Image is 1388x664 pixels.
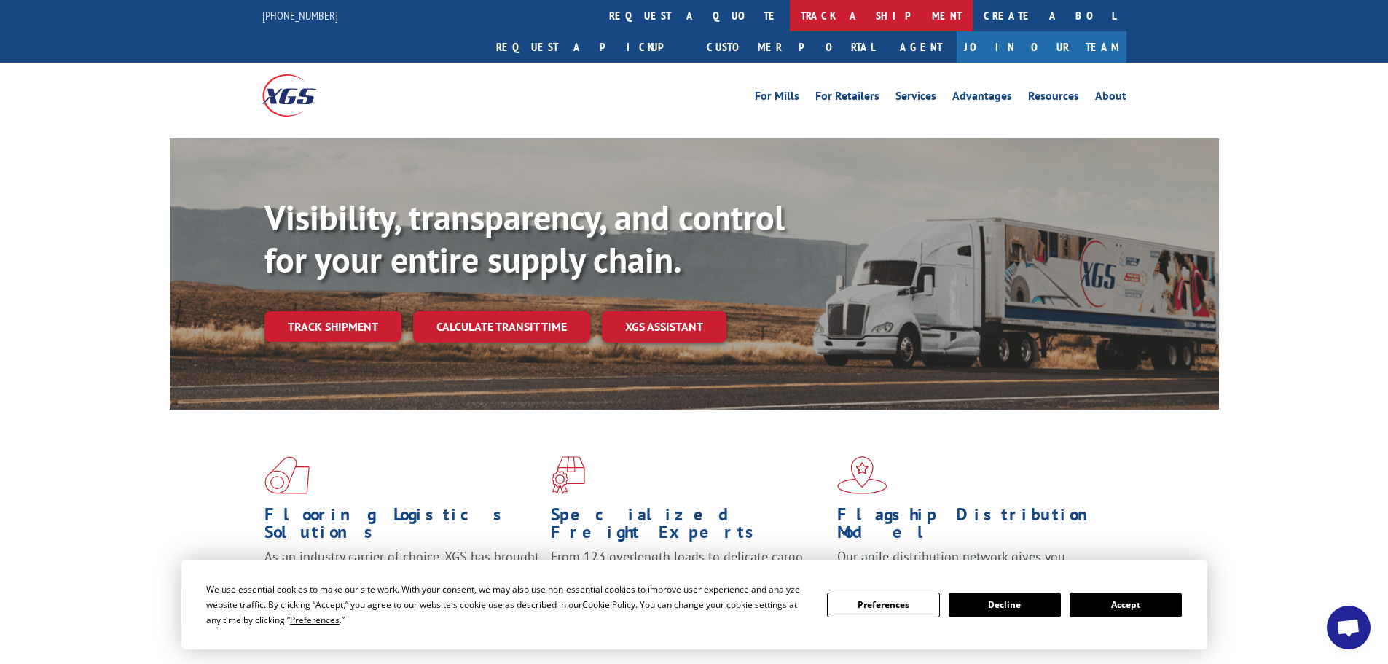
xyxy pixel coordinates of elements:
[485,31,696,63] a: Request a pickup
[815,90,879,106] a: For Retailers
[264,195,785,282] b: Visibility, transparency, and control for your entire supply chain.
[290,614,340,626] span: Preferences
[957,31,1126,63] a: Join Our Team
[895,90,936,106] a: Services
[952,90,1012,106] a: Advantages
[264,456,310,494] img: xgs-icon-total-supply-chain-intelligence-red
[181,560,1207,649] div: Cookie Consent Prompt
[696,31,885,63] a: Customer Portal
[837,548,1105,582] span: Our agile distribution network gives you nationwide inventory management on demand.
[885,31,957,63] a: Agent
[1327,606,1371,649] a: Open chat
[262,8,338,23] a: [PHONE_NUMBER]
[206,582,809,628] div: We use essential cookies to make our site work. With your consent, we may also use non-essential ...
[1095,90,1126,106] a: About
[837,456,887,494] img: xgs-icon-flagship-distribution-model-red
[837,506,1113,548] h1: Flagship Distribution Model
[264,548,539,600] span: As an industry carrier of choice, XGS has brought innovation and dedication to flooring logistics...
[755,90,799,106] a: For Mills
[413,311,590,343] a: Calculate transit time
[551,456,585,494] img: xgs-icon-focused-on-flooring-red
[1028,90,1079,106] a: Resources
[827,593,939,617] button: Preferences
[949,593,1061,617] button: Decline
[264,506,540,548] h1: Flooring Logistics Solutions
[602,311,726,343] a: XGS ASSISTANT
[1070,593,1182,617] button: Accept
[551,506,826,548] h1: Specialized Freight Experts
[551,548,826,613] p: From 123 overlength loads to delicate cargo, our experienced staff knows the best way to move you...
[264,311,401,342] a: Track shipment
[582,598,635,611] span: Cookie Policy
